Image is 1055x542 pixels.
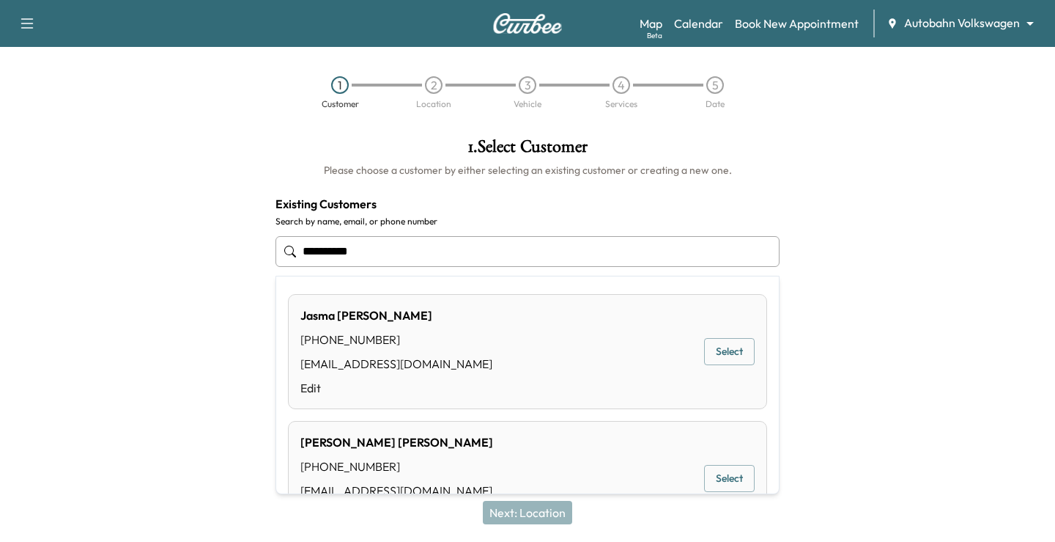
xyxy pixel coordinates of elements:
label: Search by name, email, or phone number [275,216,780,227]
div: 2 [425,76,443,94]
div: 1 [331,76,349,94]
span: Autobahn Volkswagen [904,15,1020,32]
div: Jasma [PERSON_NAME] [300,307,492,324]
div: [PHONE_NUMBER] [300,331,492,348]
button: Select [704,338,755,365]
a: MapBeta [640,15,662,32]
div: Location [416,100,451,109]
h1: 1 . Select Customer [275,138,780,163]
div: Vehicle [514,100,541,109]
div: [PERSON_NAME] [PERSON_NAME] [300,433,493,451]
div: Services [605,100,637,109]
a: Book New Appointment [735,15,859,32]
h4: Existing Customers [275,195,780,213]
div: [EMAIL_ADDRESS][DOMAIN_NAME] [300,482,493,499]
div: Customer [322,100,359,109]
button: Select [704,465,755,492]
div: 3 [519,76,536,94]
h6: Please choose a customer by either selecting an existing customer or creating a new one. [275,163,780,177]
div: Beta [647,30,662,41]
a: Edit [300,379,492,397]
div: 4 [612,76,630,94]
div: [EMAIL_ADDRESS][DOMAIN_NAME] [300,355,492,373]
a: Calendar [674,15,723,32]
div: 5 [706,76,724,94]
div: Date [706,100,725,109]
img: Curbee Logo [492,13,563,34]
div: [PHONE_NUMBER] [300,458,493,475]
